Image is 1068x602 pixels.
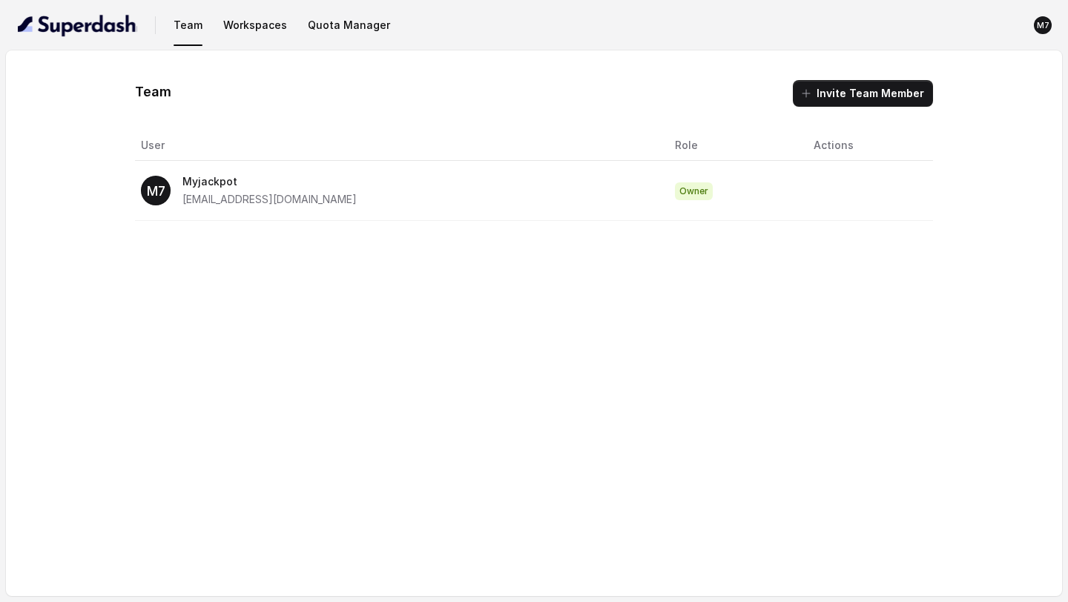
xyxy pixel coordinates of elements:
p: Myjackpot [182,173,357,191]
h1: Team [135,80,171,104]
button: Quota Manager [302,12,396,39]
text: M7 [147,183,165,199]
span: Owner [675,182,713,200]
th: User [135,130,663,161]
text: M7 [1037,21,1049,30]
button: Workspaces [217,12,293,39]
button: Invite Team Member [793,80,933,107]
span: [EMAIL_ADDRESS][DOMAIN_NAME] [182,193,357,205]
img: light.svg [18,13,137,37]
th: Role [663,130,802,161]
button: Team [168,12,208,39]
th: Actions [802,130,932,161]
